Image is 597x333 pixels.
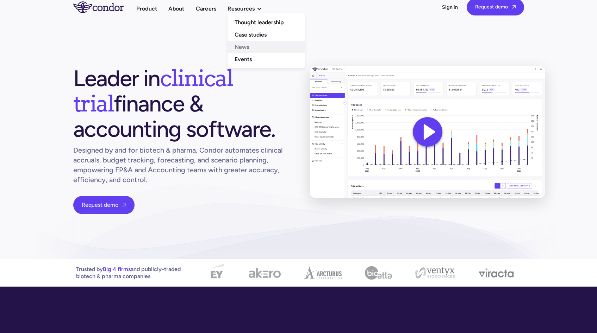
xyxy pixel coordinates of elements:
a: home [73,1,136,13]
nav: Resources [228,13,305,68]
span: clinical trial [73,64,233,117]
span:  [512,5,516,9]
a: Sign in [442,4,458,11]
a: Thought leadership [228,16,305,28]
span:  [123,203,126,207]
a: Request demo [73,196,135,214]
a: Product [136,4,157,13]
div: Resources [228,4,255,13]
a: About [168,4,184,13]
span: Big 4 firms [103,266,131,273]
h1: Designed by and for biotech & pharma, Condor automates clinical accruals, budget tracking, foreca... [73,145,287,185]
p: Trusted by and publicly-traded biotech & pharma companies [76,266,181,280]
a: News [228,41,305,53]
div: Resources [228,4,269,13]
a: Events [228,53,305,65]
a: Case studies [228,28,305,41]
a: Careers [196,4,217,13]
h1: Leader in finance & accounting software. [73,66,287,142]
